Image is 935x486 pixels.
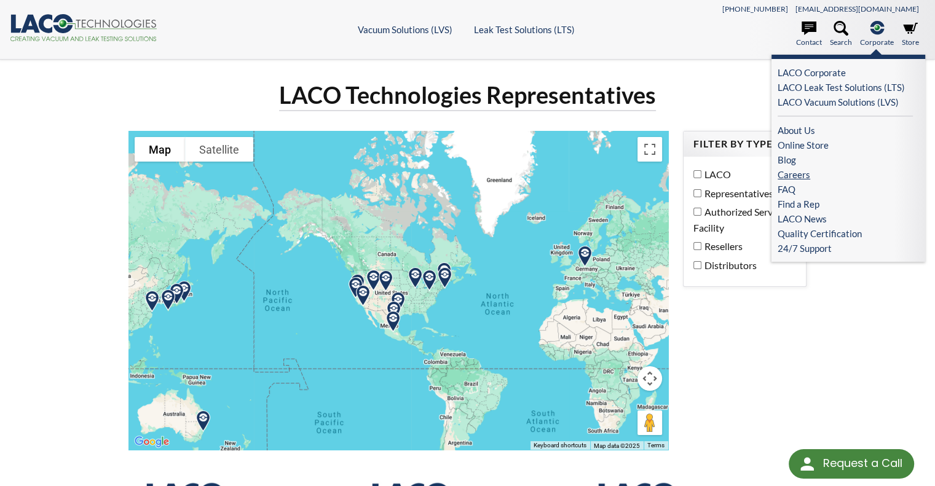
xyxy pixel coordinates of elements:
button: Toggle fullscreen view [637,137,662,162]
input: Representatives [693,189,701,197]
a: LACO Corporate [778,65,913,80]
a: Leak Test Solutions (LTS) [474,24,575,35]
input: Distributors [693,261,701,269]
img: round button [797,454,817,474]
span: Map data ©2025 [594,442,640,449]
a: Online Store [778,138,913,152]
a: Store [902,21,919,48]
input: Authorized Service Facility [693,208,701,216]
label: LACO [693,167,791,182]
a: [PHONE_NUMBER] [722,4,788,14]
label: Authorized Service Facility [693,204,791,235]
a: Quality Certification [778,226,913,241]
a: Search [830,21,852,48]
a: Find a Rep [778,197,913,211]
a: About Us [778,123,913,138]
button: Show satellite imagery [185,137,253,162]
a: LACO Vacuum Solutions (LVS) [778,95,913,109]
a: Blog [778,152,913,167]
span: Corporate [860,36,894,48]
a: Open this area in Google Maps (opens a new window) [132,434,172,450]
a: Careers [778,167,913,182]
a: LACO News [778,211,913,226]
a: LACO Leak Test Solutions (LTS) [778,80,913,95]
h4: Filter by Type: [693,138,797,151]
a: FAQ [778,182,913,197]
input: LACO [693,170,701,178]
a: 24/7 Support [778,241,919,256]
button: Show street map [135,137,185,162]
label: Distributors [693,257,791,273]
label: Representatives [693,186,791,202]
button: Drag Pegman onto the map to open Street View [637,410,662,435]
div: Request a Call [823,449,902,477]
input: Resellers [693,242,701,250]
a: Vacuum Solutions (LVS) [358,24,452,35]
button: Keyboard shortcuts [534,441,586,450]
a: Contact [796,21,822,48]
a: Terms (opens in new tab) [647,442,665,449]
label: Resellers [693,238,791,254]
a: [EMAIL_ADDRESS][DOMAIN_NAME] [795,4,919,14]
h1: LACO Technologies Representatives [279,80,656,111]
button: Map camera controls [637,366,662,391]
img: Google [132,434,172,450]
div: Request a Call [789,449,914,479]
